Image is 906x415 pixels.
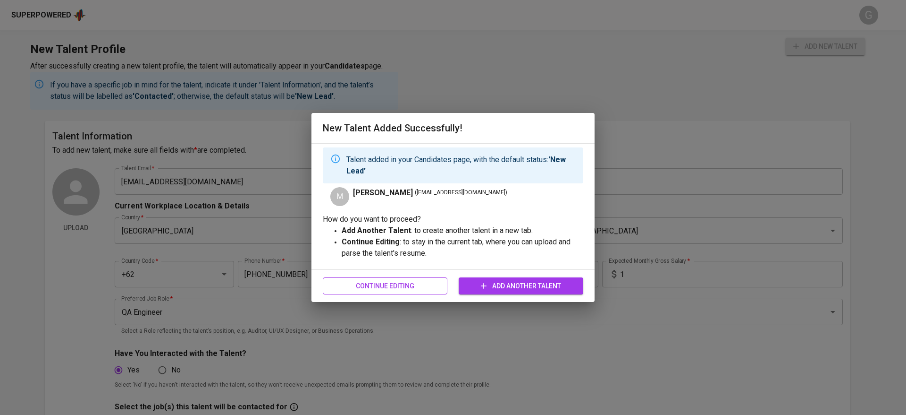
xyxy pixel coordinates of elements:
span: ( [EMAIL_ADDRESS][DOMAIN_NAME] ) [415,188,507,198]
p: How do you want to proceed? [323,214,583,225]
p: : to create another talent in a new tab. [342,225,583,236]
strong: Continue Editing [342,237,400,246]
button: Add Another Talent [459,277,583,295]
div: M [330,187,349,206]
span: Continue Editing [330,280,440,292]
p: : to stay in the current tab, where you can upload and parse the talent's resume. [342,236,583,259]
strong: Add Another Talent [342,226,411,235]
span: [PERSON_NAME] [353,187,413,199]
button: Continue Editing [323,277,447,295]
h6: New Talent Added Successfully! [323,121,583,136]
p: Talent added in your Candidates page, with the default status: [346,154,576,177]
strong: 'New Lead' [346,155,566,175]
span: Add Another Talent [466,280,576,292]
